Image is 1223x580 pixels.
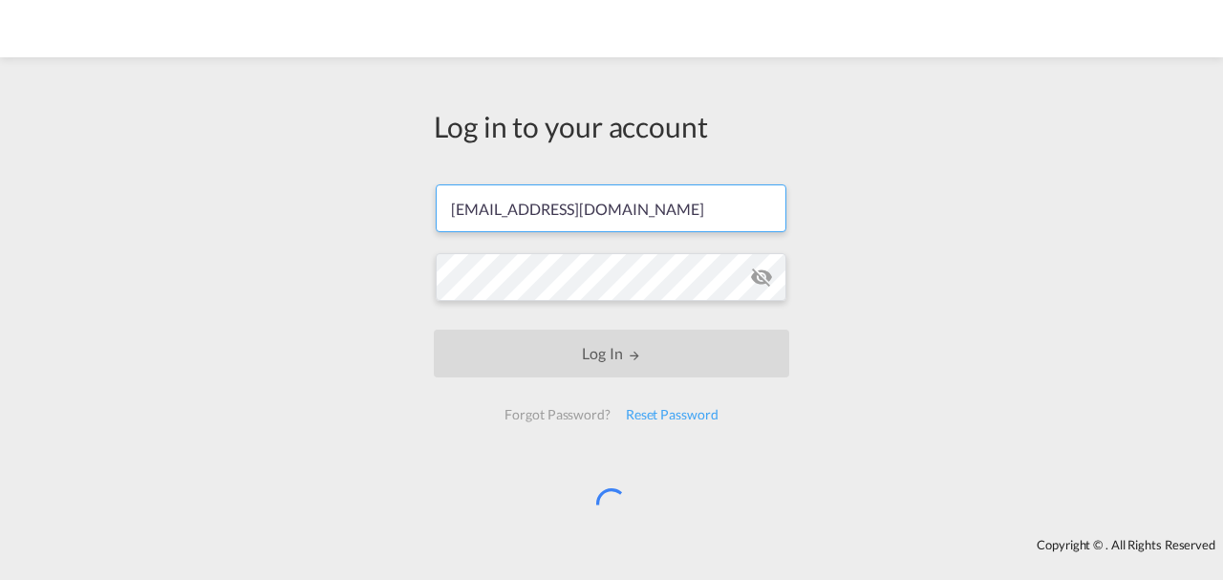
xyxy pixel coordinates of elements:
[434,330,789,377] button: LOGIN
[618,397,726,432] div: Reset Password
[497,397,617,432] div: Forgot Password?
[750,266,773,289] md-icon: icon-eye-off
[436,184,786,232] input: Enter email/phone number
[434,106,789,146] div: Log in to your account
